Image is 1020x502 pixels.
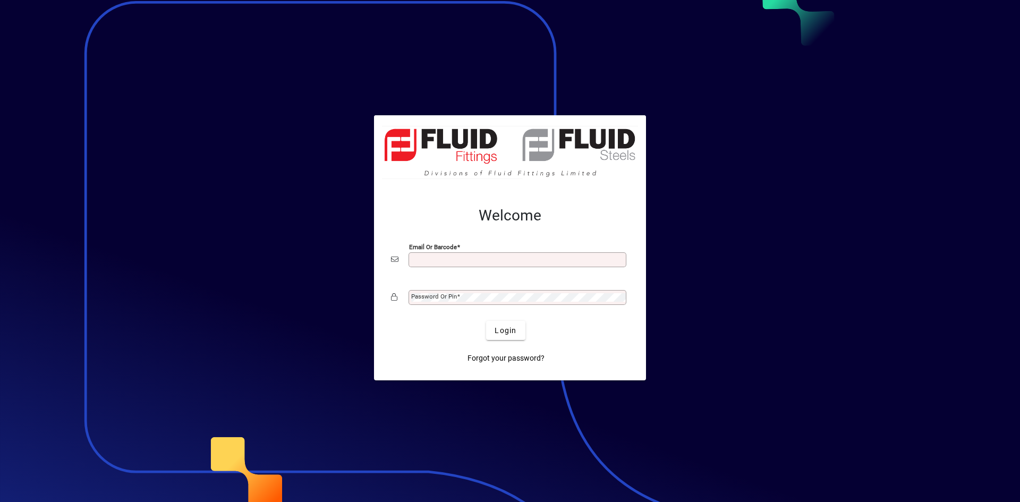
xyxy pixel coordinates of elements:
[486,321,525,340] button: Login
[409,243,457,251] mat-label: Email or Barcode
[411,293,457,300] mat-label: Password or Pin
[495,325,516,336] span: Login
[463,348,549,368] a: Forgot your password?
[467,353,545,364] span: Forgot your password?
[391,207,629,225] h2: Welcome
